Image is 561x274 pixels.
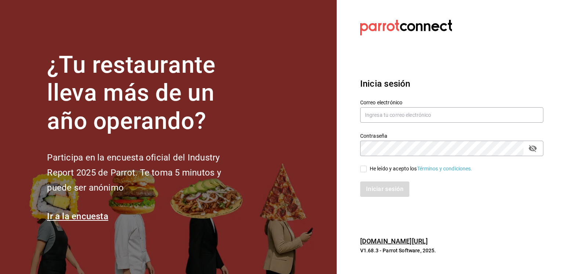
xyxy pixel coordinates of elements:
h3: Inicia sesión [360,77,543,90]
h2: Participa en la encuesta oficial del Industry Report 2025 de Parrot. Te toma 5 minutos y puede se... [47,150,245,195]
p: V1.68.3 - Parrot Software, 2025. [360,247,543,254]
label: Contraseña [360,133,543,138]
a: Ir a la encuesta [47,211,108,221]
a: Términos y condiciones. [417,166,473,172]
label: Correo electrónico [360,100,543,105]
div: He leído y acepto los [370,165,473,173]
h1: ¿Tu restaurante lleva más de un año operando? [47,51,245,136]
button: passwordField [526,142,539,155]
a: [DOMAIN_NAME][URL] [360,237,428,245]
input: Ingresa tu correo electrónico [360,107,543,123]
